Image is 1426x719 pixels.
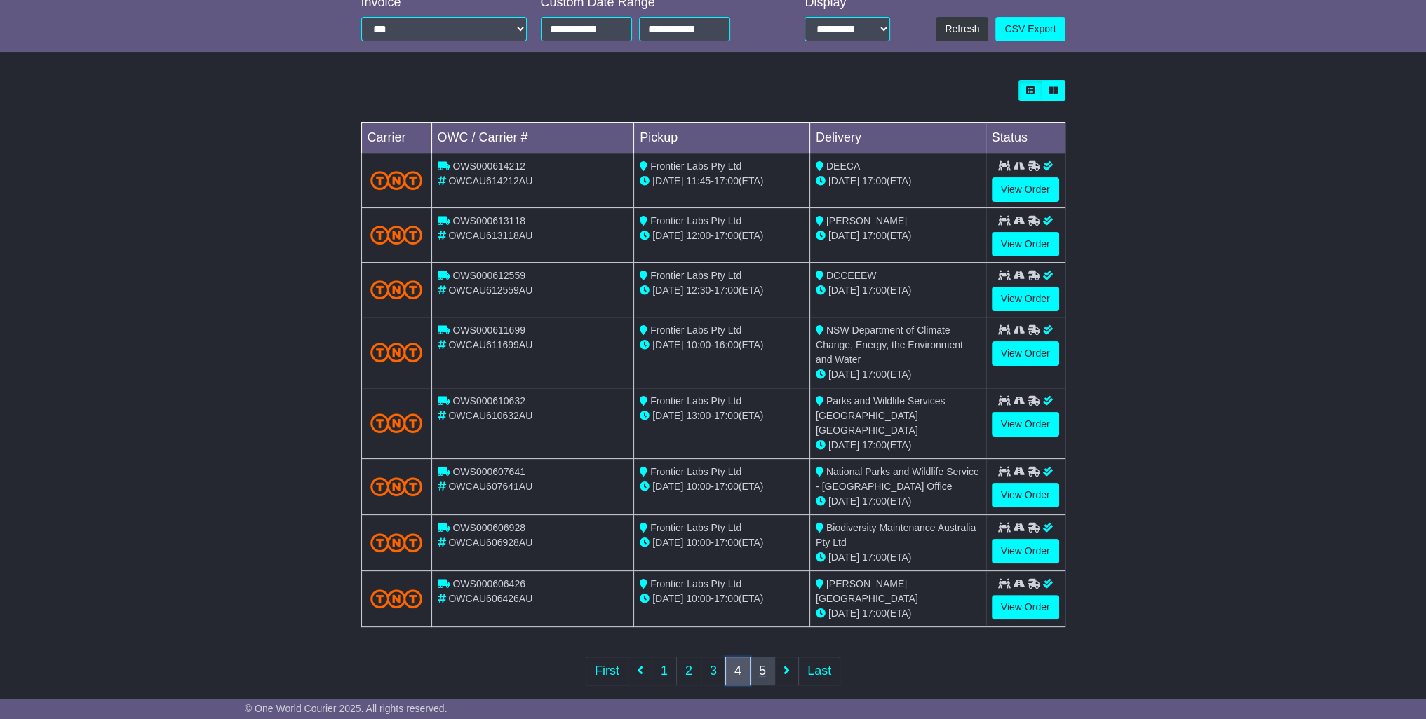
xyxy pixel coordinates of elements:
[816,395,946,436] span: Parks and Wildlife Services [GEOGRAPHIC_DATA] [GEOGRAPHIC_DATA]
[640,409,804,423] div: - (ETA)
[652,481,683,492] span: [DATE]
[652,410,683,421] span: [DATE]
[862,175,887,186] span: 17:00
[992,287,1059,311] a: View Order
[650,466,741,477] span: Frontier Labs Pty Ltd
[245,703,448,714] span: © One World Courier 2025. All rights reserved.
[816,522,976,548] span: Biodiversity Maintenance Australia Pty Ltd
[650,578,741,589] span: Frontier Labs Pty Ltd
[431,123,634,153] td: OWC / Carrier #
[640,479,804,494] div: - (ETA)
[816,466,979,492] span: National Parks and Wildlife Service - [GEOGRAPHIC_DATA] Office
[452,522,525,533] span: OWS000606928
[652,175,683,186] span: [DATE]
[452,215,525,226] span: OWS000613118
[686,285,711,296] span: 12:30
[652,593,683,604] span: [DATE]
[828,552,859,563] span: [DATE]
[640,228,804,243] div: - (ETA)
[650,270,741,281] span: Frontier Labs Pty Ltd
[448,175,532,186] span: OWCAU614212AU
[986,123,1065,153] td: Status
[652,339,683,350] span: [DATE]
[370,171,423,190] img: TNT_Domestic.png
[650,160,741,172] span: Frontier Labs Pty Ltd
[862,285,887,296] span: 17:00
[828,230,859,241] span: [DATE]
[686,537,711,548] span: 10:00
[640,591,804,606] div: - (ETA)
[992,341,1059,366] a: View Order
[448,230,532,241] span: OWCAU613118AU
[686,339,711,350] span: 10:00
[816,550,980,565] div: (ETA)
[828,175,859,186] span: [DATE]
[725,657,751,685] a: 4
[452,466,525,477] span: OWS000607641
[992,539,1059,563] a: View Order
[828,439,859,451] span: [DATE]
[701,657,726,685] a: 3
[862,552,887,563] span: 17:00
[448,285,532,296] span: OWCAU612559AU
[652,537,683,548] span: [DATE]
[686,230,711,241] span: 12:00
[714,285,739,296] span: 17:00
[816,606,980,621] div: (ETA)
[370,280,423,299] img: TNT_Domestic.png
[809,123,986,153] td: Delivery
[448,481,532,492] span: OWCAU607641AU
[448,410,532,421] span: OWCAU610632AU
[816,228,980,243] div: (ETA)
[650,395,741,406] span: Frontier Labs Pty Ltd
[452,324,525,336] span: OWS000611699
[370,589,423,608] img: TNT_Domestic.png
[862,230,887,241] span: 17:00
[361,123,431,153] td: Carrier
[862,608,887,619] span: 17:00
[640,535,804,550] div: - (ETA)
[992,595,1059,619] a: View Order
[686,175,711,186] span: 11:45
[652,230,683,241] span: [DATE]
[862,495,887,507] span: 17:00
[634,123,810,153] td: Pickup
[650,522,741,533] span: Frontier Labs Pty Ltd
[686,410,711,421] span: 13:00
[714,537,739,548] span: 17:00
[714,175,739,186] span: 17:00
[828,285,859,296] span: [DATE]
[640,338,804,352] div: - (ETA)
[370,413,423,432] img: TNT_Domestic.png
[650,324,741,336] span: Frontier Labs Pty Ltd
[686,481,711,492] span: 10:00
[714,230,739,241] span: 17:00
[816,438,980,453] div: (ETA)
[448,339,532,350] span: OWCAU611699AU
[714,339,739,350] span: 16:00
[862,439,887,451] span: 17:00
[370,226,423,245] img: TNT_Domestic.png
[448,537,532,548] span: OWCAU606928AU
[828,608,859,619] span: [DATE]
[816,494,980,509] div: (ETA)
[370,477,423,496] img: TNT_Domestic.png
[816,578,918,604] span: [PERSON_NAME][GEOGRAPHIC_DATA]
[452,395,525,406] span: OWS000610632
[826,215,907,226] span: [PERSON_NAME]
[995,17,1065,41] a: CSV Export
[686,593,711,604] span: 10:00
[714,410,739,421] span: 17:00
[586,657,628,685] a: First
[828,369,859,380] span: [DATE]
[816,283,980,298] div: (ETA)
[816,367,980,382] div: (ETA)
[816,174,980,189] div: (ETA)
[992,412,1059,437] a: View Order
[992,232,1059,256] a: View Order
[448,593,532,604] span: OWCAU606426AU
[452,270,525,281] span: OWS000612559
[826,270,877,281] span: DCCEEEW
[992,483,1059,507] a: View Order
[676,657,701,685] a: 2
